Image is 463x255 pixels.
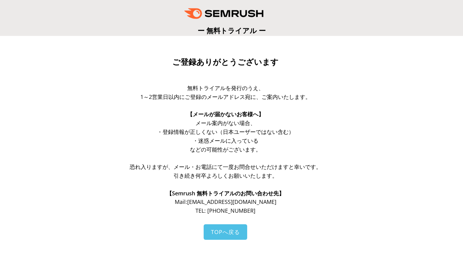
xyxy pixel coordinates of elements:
[193,137,258,144] span: ・迷惑メールに入っている
[175,198,276,205] span: Mail: [EMAIL_ADDRESS][DOMAIN_NAME]
[172,58,279,67] span: ご登録ありがとうございます
[167,190,284,197] span: 【Semrush 無料トライアルのお問い合わせ先】
[195,207,255,214] span: TEL: [PHONE_NUMBER]
[140,93,311,100] span: 1～2営業日以内にご登録のメールアドレス宛に、ご案内いたします。
[198,26,266,35] span: ー 無料トライアル ー
[187,84,264,92] span: 無料トライアルを発行のうえ、
[190,146,261,153] span: などの可能性がございます。
[211,228,240,236] span: TOPへ戻る
[195,119,256,127] span: メール案内がない場合、
[130,163,321,170] span: 恐れ入りますが、メール・お電話にて一度お問合せいただけますと幸いです。
[174,172,278,179] span: 引き続き何卒よろしくお願いいたします。
[187,110,264,118] span: 【メールが届かないお客様へ】
[204,224,247,240] a: TOPへ戻る
[157,128,294,135] span: ・登録情報が正しくない（日本ユーザーではない含む）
